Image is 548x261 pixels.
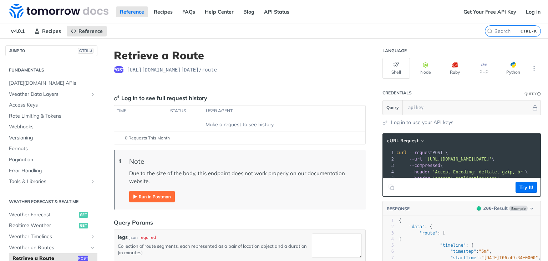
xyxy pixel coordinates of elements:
button: Show subpages for Weather Data Layers [90,92,96,97]
h1: Retrieve a Route [114,49,366,62]
a: Tools & LibrariesShow subpages for Tools & Libraries [5,176,97,187]
div: Query [524,91,537,97]
div: QueryInformation [524,91,541,97]
svg: More ellipsis [531,65,537,72]
a: Blog [239,6,258,17]
span: v4.0.1 [7,26,29,36]
span: ℹ [119,157,121,166]
span: CTRL-/ [78,48,93,54]
i: Information [537,92,541,96]
a: [DATE][DOMAIN_NAME] APIs [5,78,97,89]
a: Weather Forecastget [5,210,97,220]
a: Rate Limiting & Tokens [5,111,97,122]
div: json [130,234,138,241]
button: Show subpages for Tools & Libraries [90,179,96,184]
div: 1 [383,149,395,156]
a: Realtime Weatherget [5,220,97,231]
th: user agent [203,105,351,117]
span: "route" [420,231,438,236]
span: 200 [483,206,492,211]
span: https://api.tomorrow.io/v4/route [127,66,217,73]
span: 'Accept-Encoding: deflate, gzip, br' [432,169,525,174]
div: - Result [483,205,508,212]
span: { [399,237,401,242]
button: Copy to clipboard [386,182,396,193]
span: Weather Data Layers [9,91,88,98]
div: 6 [383,248,394,255]
span: Weather on Routes [9,244,88,251]
span: Error Handling [9,167,96,174]
span: get [79,223,88,228]
p: Collection of route segments, each represented as a pair of location object and a duration (in mi... [118,243,309,256]
span: Realtime Weather [9,222,77,229]
div: Language [382,48,407,54]
span: --request [409,150,432,155]
span: "5m" [479,249,489,254]
svg: Search [487,28,493,34]
span: curl [396,150,407,155]
span: Tools & Libraries [9,178,88,185]
span: [DATE][DOMAIN_NAME] APIs [9,80,96,87]
span: Weather Timelines [9,233,88,240]
div: 2 [383,156,395,162]
button: Query [383,100,403,115]
button: Hide subpages for Weather on Routes [90,245,96,251]
span: 'accept: application/json' [432,176,499,181]
span: : [ [399,231,445,236]
span: \ [396,169,528,174]
button: Node [412,58,439,79]
a: Help Center [201,6,238,17]
span: { [399,218,401,223]
span: Formats [9,145,96,152]
span: Recipes [42,28,61,34]
span: Example [509,206,528,211]
a: Versioning [5,133,97,143]
a: Access Keys [5,100,97,110]
span: Reference [78,28,103,34]
img: Tomorrow.io Weather API Docs [9,4,108,18]
a: Reference [67,26,107,36]
a: Get Your Free API Key [460,6,520,17]
a: Recipes [150,6,177,17]
div: Query Params [114,218,153,227]
label: legs [118,233,128,241]
a: Log In [522,6,544,17]
a: Weather Data LayersShow subpages for Weather Data Layers [5,89,97,100]
div: Log in to see full request history [114,94,207,102]
div: Note [129,157,359,166]
div: required [139,234,156,241]
button: 200200-ResultExample [473,205,537,212]
span: Access Keys [9,102,96,109]
div: 7 [383,255,394,261]
div: 3 [383,230,394,236]
button: Show subpages for Weather Timelines [90,234,96,240]
p: Due to the size of the body, this endpoint does not work properly on our documentation website. [129,169,359,186]
div: 4 [383,169,395,175]
span: '[URL][DOMAIN_NAME][DATE]' [425,157,492,162]
img: Run in Postman [129,191,175,202]
span: Versioning [9,134,96,142]
span: 200 [477,206,481,211]
span: \ [396,163,443,168]
span: "[DATE]T06:49:34+0000" [481,255,538,260]
span: : , [399,249,492,254]
a: Formats [5,143,97,154]
a: Pagination [5,154,97,165]
button: JUMP TOCTRL-/ [5,45,97,56]
a: Weather on RoutesHide subpages for Weather on Routes [5,242,97,253]
span: Expand image [129,192,175,199]
span: --compressed [409,163,440,168]
span: --header [409,176,430,181]
a: Webhooks [5,122,97,132]
button: cURL Request [385,137,426,144]
div: Make a request to see history. [117,121,362,128]
span: POST \ [396,150,448,155]
span: Rate Limiting & Tokens [9,113,96,120]
th: status [168,105,203,117]
h2: Weather Forecast & realtime [5,198,97,205]
span: Webhooks [9,123,96,130]
h2: Fundamentals [5,67,97,73]
span: --header [409,169,430,174]
button: PHP [470,58,498,79]
span: "data" [409,224,425,229]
